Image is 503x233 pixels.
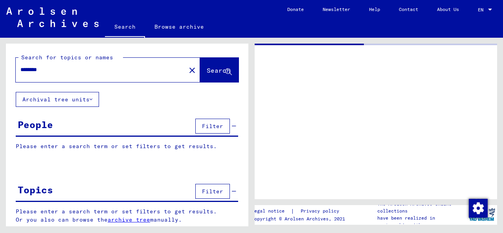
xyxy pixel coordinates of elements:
[145,17,213,36] a: Browse archive
[16,142,238,150] p: Please enter a search term or set filters to get results.
[468,198,487,217] div: Change consent
[377,200,467,215] p: The Arolsen Archives online collections
[251,207,291,215] a: Legal notice
[105,17,145,38] a: Search
[469,199,488,218] img: Change consent
[251,215,349,222] p: Copyright © Arolsen Archives, 2021
[187,66,197,75] mat-icon: close
[202,188,223,195] span: Filter
[207,66,230,74] span: Search
[377,215,467,229] p: have been realized in partnership with
[202,123,223,130] span: Filter
[16,92,99,107] button: Archival tree units
[184,62,200,78] button: Clear
[18,117,53,132] div: People
[16,207,239,224] p: Please enter a search term or set filters to get results. Or you also can browse the manually.
[294,207,349,215] a: Privacy policy
[21,54,113,61] mat-label: Search for topics or names
[467,205,497,224] img: yv_logo.png
[18,183,53,197] div: Topics
[6,7,99,27] img: Arolsen_neg.svg
[251,207,349,215] div: |
[195,184,230,199] button: Filter
[108,216,150,223] a: archive tree
[200,58,239,82] button: Search
[478,7,486,13] span: EN
[195,119,230,134] button: Filter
